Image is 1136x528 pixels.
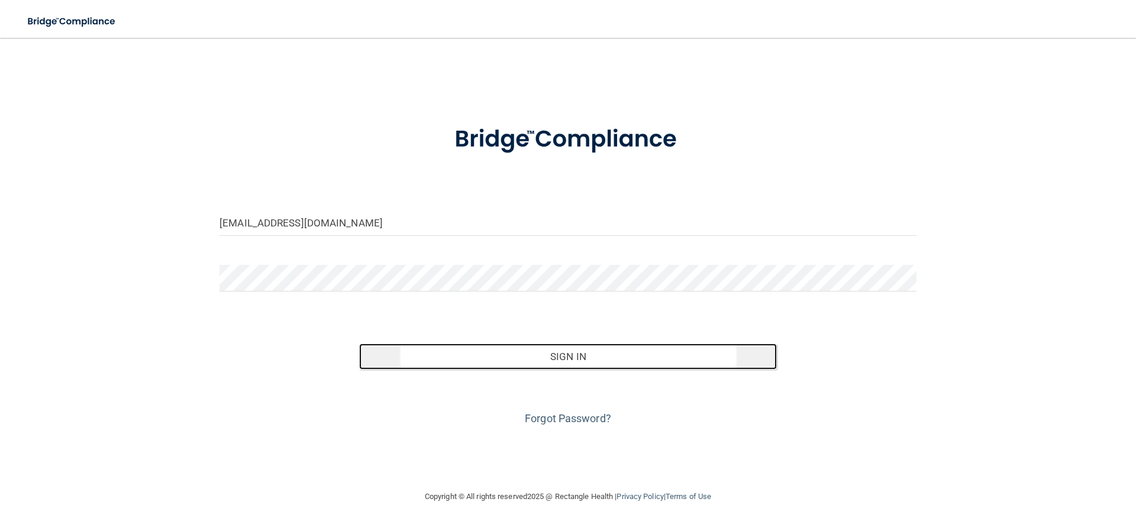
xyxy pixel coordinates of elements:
[359,344,777,370] button: Sign In
[666,492,711,501] a: Terms of Use
[617,492,663,501] a: Privacy Policy
[525,412,611,425] a: Forgot Password?
[18,9,127,34] img: bridge_compliance_login_screen.278c3ca4.svg
[430,109,706,170] img: bridge_compliance_login_screen.278c3ca4.svg
[352,478,784,516] div: Copyright © All rights reserved 2025 @ Rectangle Health | |
[220,209,916,236] input: Email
